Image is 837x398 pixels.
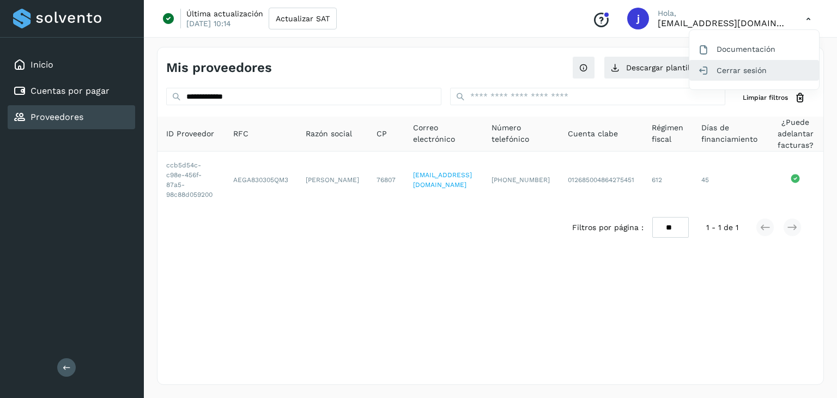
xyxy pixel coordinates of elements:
[8,79,135,103] div: Cuentas por pagar
[689,60,819,81] div: Cerrar sesión
[8,53,135,77] div: Inicio
[689,39,819,59] div: Documentación
[8,105,135,129] div: Proveedores
[31,86,110,96] a: Cuentas por pagar
[31,59,53,70] a: Inicio
[31,112,83,122] a: Proveedores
